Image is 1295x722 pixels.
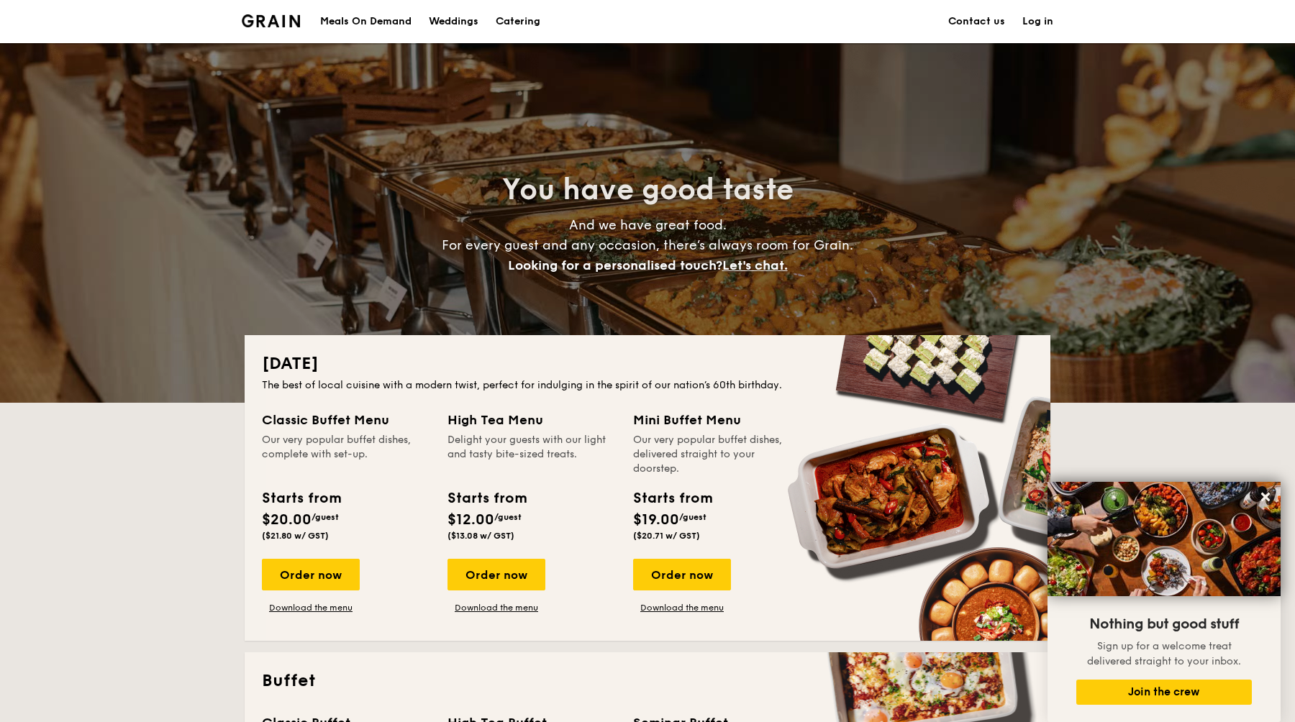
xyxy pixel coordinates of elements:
img: Grain [242,14,300,27]
span: $12.00 [447,511,494,529]
a: Download the menu [633,602,731,613]
div: Order now [633,559,731,590]
img: DSC07876-Edit02-Large.jpeg [1048,482,1281,596]
span: $19.00 [633,511,679,529]
div: Our very popular buffet dishes, delivered straight to your doorstep. [633,433,801,476]
span: Sign up for a welcome treat delivered straight to your inbox. [1087,640,1241,667]
div: High Tea Menu [447,410,616,430]
div: Order now [447,559,545,590]
span: You have good taste [502,173,794,207]
div: Classic Buffet Menu [262,410,430,430]
h2: Buffet [262,670,1033,693]
span: $20.00 [262,511,312,529]
div: Mini Buffet Menu [633,410,801,430]
div: Starts from [447,488,526,509]
span: Looking for a personalised touch? [508,257,722,273]
div: Order now [262,559,360,590]
span: /guest [494,512,522,522]
span: Nothing but good stuff [1089,616,1239,633]
div: Starts from [633,488,712,509]
a: Download the menu [262,602,360,613]
a: Download the menu [447,602,545,613]
div: Our very popular buffet dishes, complete with set-up. [262,433,430,476]
span: ($20.71 w/ GST) [633,531,700,541]
button: Join the crew [1076,680,1252,705]
span: /guest [679,512,706,522]
div: Starts from [262,488,340,509]
span: And we have great food. For every guest and any occasion, there’s always room for Grain. [442,217,853,273]
a: Logotype [242,14,300,27]
button: Close [1254,485,1277,508]
div: The best of local cuisine with a modern twist, perfect for indulging in the spirit of our nation’... [262,378,1033,393]
span: /guest [312,512,339,522]
span: ($21.80 w/ GST) [262,531,329,541]
span: Let's chat. [722,257,788,273]
h2: [DATE] [262,352,1033,375]
span: ($13.08 w/ GST) [447,531,514,541]
div: Delight your guests with our light and tasty bite-sized treats. [447,433,616,476]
